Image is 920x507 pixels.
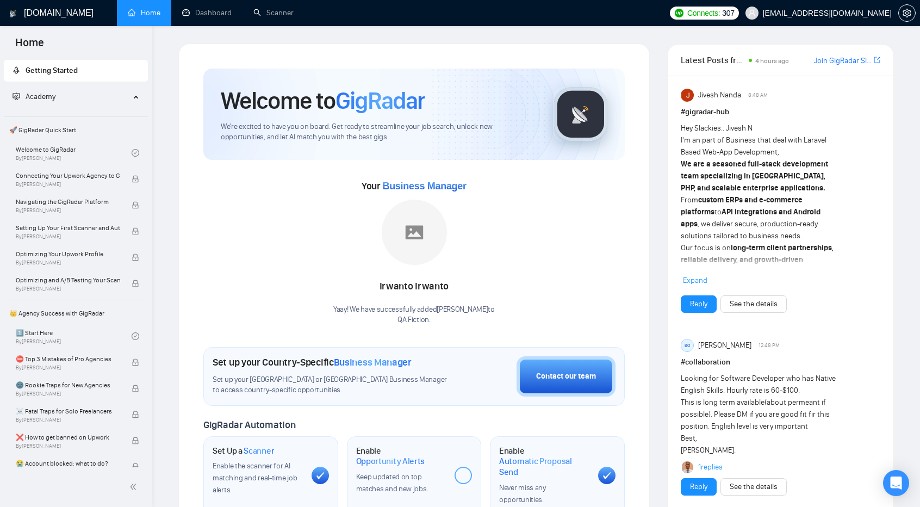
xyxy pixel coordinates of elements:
span: Home [7,35,53,58]
span: lock [132,463,139,471]
span: lock [132,253,139,261]
a: searchScanner [253,8,294,17]
img: gigradar-logo.png [554,87,608,141]
span: 👑 Agency Success with GigRadar [5,302,147,324]
h1: Set Up a [213,446,274,456]
span: GigRadar Automation [203,419,295,431]
div: Open Intercom Messenger [883,470,909,496]
span: Getting Started [26,66,78,75]
span: Business Manager [334,356,412,368]
span: By [PERSON_NAME] [16,364,120,371]
span: user [748,9,756,17]
span: We're excited to have you on board. Get ready to streamline your job search, unlock new opportuni... [221,122,536,143]
span: Automatic Proposal Send [499,456,589,477]
span: Connects: [687,7,720,19]
div: BO [681,339,693,351]
li: Getting Started [4,60,148,82]
span: lock [132,280,139,287]
span: Business Manager [382,181,466,191]
span: Connecting Your Upwork Agency to GigRadar [16,170,120,181]
button: See the details [720,478,787,496]
span: By [PERSON_NAME] [16,233,120,240]
span: rocket [13,66,20,74]
span: By [PERSON_NAME] [16,181,120,188]
a: 1replies [698,462,723,473]
span: 12:48 PM [759,341,780,350]
span: lock [132,175,139,183]
span: 🚀 GigRadar Quick Start [5,119,147,141]
button: Reply [681,478,717,496]
span: setting [899,9,915,17]
span: lock [132,227,139,235]
span: By [PERSON_NAME] [16,443,120,449]
span: Academy [13,92,55,101]
button: See the details [720,295,787,313]
span: Setting Up Your First Scanner and Auto-Bidder [16,222,120,233]
span: 🌚 Rookie Traps for New Agencies [16,380,120,391]
span: Navigating the GigRadar Platform [16,196,120,207]
span: Jivesh Nanda [698,89,741,101]
span: Optimizing Your Upwork Profile [16,249,120,259]
span: 😭 Account blocked: what to do? [16,458,120,469]
span: 4 hours ago [755,57,789,65]
span: 307 [722,7,734,19]
a: Welcome to GigRadarBy[PERSON_NAME] [16,141,132,165]
span: check-circle [132,149,139,157]
strong: API integrations and Android apps [681,207,820,228]
span: Opportunity Alerts [356,456,425,467]
h1: Welcome to [221,86,425,115]
strong: We are a seasoned full-stack development team specializing in [GEOGRAPHIC_DATA], PHP, and scalabl... [681,159,828,193]
span: [PERSON_NAME] [698,339,751,351]
span: Your [362,180,467,192]
span: Optimizing and A/B Testing Your Scanner for Better Results [16,275,120,286]
a: Reply [690,298,707,310]
span: Keep updated on top matches and new jobs. [356,472,428,493]
div: Irwanto Irwanto [333,277,495,296]
span: By [PERSON_NAME] [16,417,120,423]
h1: # gigradar-hub [681,106,880,118]
span: Never miss any opportunities. [499,483,546,504]
span: ⛔ Top 3 Mistakes of Pro Agencies [16,354,120,364]
a: dashboardDashboard [182,8,232,17]
span: export [874,55,880,64]
a: export [874,55,880,65]
span: fund-projection-screen [13,92,20,100]
img: upwork-logo.png [675,9,683,17]
h1: # collaboration [681,356,880,368]
span: lock [132,385,139,392]
div: Looking for Software Developer who has Native English Skills. Hourly rate is 60-$100. This is lon... [681,373,841,456]
img: Jivesh Nanda [681,89,694,102]
span: lock [132,201,139,209]
span: By [PERSON_NAME] [16,391,120,397]
div: Yaay! We have successfully added [PERSON_NAME] to [333,305,495,325]
span: lock [132,411,139,418]
span: By [PERSON_NAME] [16,286,120,292]
div: Contact our team [536,370,596,382]
span: By [PERSON_NAME] [16,207,120,214]
a: See the details [730,481,778,493]
strong: long-term client partnerships, reliable delivery, and growth-driven development [681,243,834,276]
h1: Set up your Country-Specific [213,356,412,368]
img: placeholder.png [382,200,447,265]
span: Academy [26,92,55,101]
button: setting [898,4,916,22]
span: lock [132,437,139,444]
a: Reply [690,481,707,493]
a: homeHome [128,8,160,17]
a: setting [898,9,916,17]
p: QA Fiction . [333,315,495,325]
h1: Enable [356,446,446,467]
span: ☠️ Fatal Traps for Solo Freelancers [16,406,120,417]
span: lock [132,358,139,366]
span: Set up your [GEOGRAPHIC_DATA] or [GEOGRAPHIC_DATA] Business Manager to access country-specific op... [213,375,454,395]
a: Join GigRadar Slack Community [814,55,872,67]
span: GigRadar [335,86,425,115]
span: By [PERSON_NAME] [16,259,120,266]
button: Reply [681,295,717,313]
h1: Enable [499,446,589,478]
strong: custom ERPs and e-commerce platforms [681,195,803,217]
span: double-left [129,481,140,492]
span: Scanner [244,446,274,456]
span: Latest Posts from the GigRadar Community [681,53,745,67]
div: Hey Slackies.. Jivesh N I'm an part of Business that deal with Laravel Based Web-App Development,... [681,122,841,362]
